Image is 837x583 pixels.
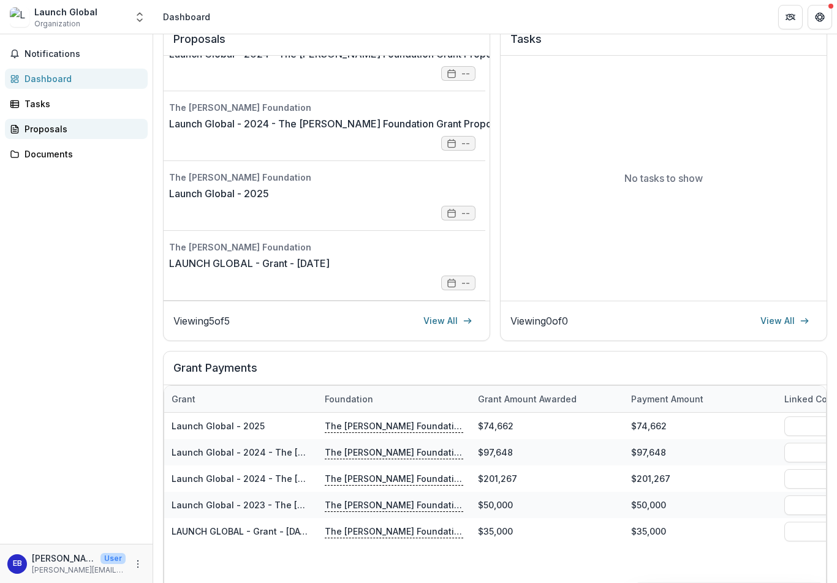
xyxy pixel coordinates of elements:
a: Launch Global - 2023 - The [PERSON_NAME] Foundation Grant Proposal Application [172,500,532,510]
a: Documents [5,144,148,164]
p: User [100,553,126,564]
h2: Tasks [510,32,817,56]
button: Partners [778,5,803,29]
nav: breadcrumb [158,8,215,26]
div: Payment Amount [624,393,711,405]
div: Foundation [317,386,471,412]
div: Grant [164,393,203,405]
div: Documents [25,148,138,160]
span: Notifications [25,49,143,59]
p: The [PERSON_NAME] Foundation [325,498,463,511]
a: Launch Global - 2024 - The [PERSON_NAME] Foundation Grant Proposal Application [172,473,533,484]
div: Foundation [317,393,381,405]
p: The [PERSON_NAME] Foundation [325,472,463,485]
a: LAUNCH GLOBAL - Grant - [DATE] [172,526,314,536]
a: View All [416,311,480,331]
div: Proposals [25,122,138,135]
div: $50,000 [624,492,777,518]
div: Emily Boyd [13,560,22,568]
p: Viewing 0 of 0 [510,314,568,328]
p: The [PERSON_NAME] Foundation [325,445,463,459]
div: Grant [164,386,317,412]
a: Proposals [5,119,148,139]
div: Payment Amount [624,386,777,412]
div: Tasks [25,97,138,110]
div: $201,267 [471,465,624,492]
p: No tasks to show [624,171,703,186]
a: Launch Global - 2024 - The [PERSON_NAME] Foundation Grant Proposal Application [172,447,533,457]
a: Launch Global - 2025 [169,186,269,201]
p: [PERSON_NAME] [32,552,96,565]
p: Viewing 5 of 5 [173,314,230,328]
div: Dashboard [163,10,210,23]
div: Grant amount awarded [471,386,624,412]
a: LAUNCH GLOBAL - Grant - [DATE] [169,256,330,271]
div: $74,662 [471,413,624,439]
button: More [131,557,145,571]
div: $201,267 [624,465,777,492]
h2: Proposals [173,32,480,56]
div: $35,000 [624,518,777,544]
img: Launch Global [10,7,29,27]
button: Open entity switcher [131,5,148,29]
p: The [PERSON_NAME] Foundation [325,419,463,432]
div: $97,648 [471,439,624,465]
h2: Grant Payments [173,361,817,385]
a: Tasks [5,94,148,114]
div: $35,000 [471,518,624,544]
p: The [PERSON_NAME] Foundation [325,524,463,538]
button: Notifications [5,44,148,64]
div: Grant amount awarded [471,393,584,405]
div: Launch Global [34,6,97,18]
a: View All [753,311,817,331]
div: Dashboard [25,72,138,85]
a: Launch Global - 2025 [172,421,265,431]
a: Launch Global - 2024 - The [PERSON_NAME] Foundation Grant Proposal Application [169,47,560,61]
div: $50,000 [471,492,624,518]
a: Dashboard [5,69,148,89]
a: Launch Global - 2024 - The [PERSON_NAME] Foundation Grant Proposal Application [169,116,560,131]
span: Organization [34,18,80,29]
button: Get Help [808,5,832,29]
div: $74,662 [624,413,777,439]
div: $97,648 [624,439,777,465]
p: [PERSON_NAME][EMAIL_ADDRESS][PERSON_NAME][DOMAIN_NAME] [32,565,126,576]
